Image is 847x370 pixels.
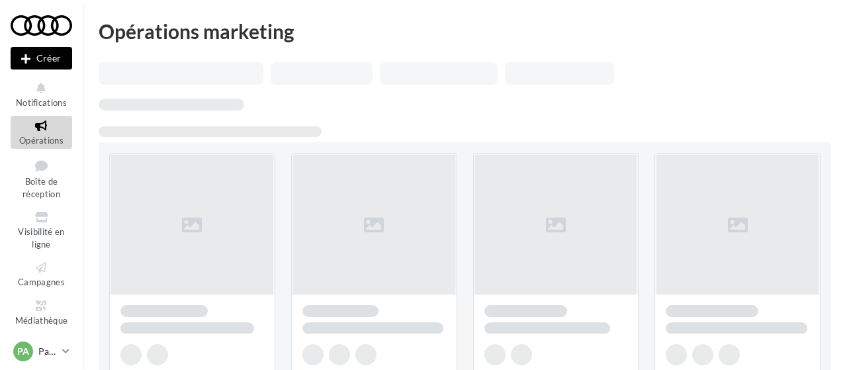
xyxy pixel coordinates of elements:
[15,315,68,326] span: Médiathèque
[19,135,64,146] span: Opérations
[11,339,72,364] a: PA Partenaire Audi
[18,226,64,250] span: Visibilité en ligne
[11,78,72,111] button: Notifications
[11,116,72,148] a: Opérations
[38,345,57,358] p: Partenaire Audi
[11,47,72,69] button: Créer
[11,47,72,69] div: Nouvelle campagne
[99,21,831,41] div: Opérations marketing
[17,345,29,358] span: PA
[11,207,72,252] a: Visibilité en ligne
[11,296,72,328] a: Médiathèque
[22,176,60,199] span: Boîte de réception
[11,257,72,290] a: Campagnes
[11,154,72,203] a: Boîte de réception
[18,277,65,287] span: Campagnes
[16,97,67,108] span: Notifications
